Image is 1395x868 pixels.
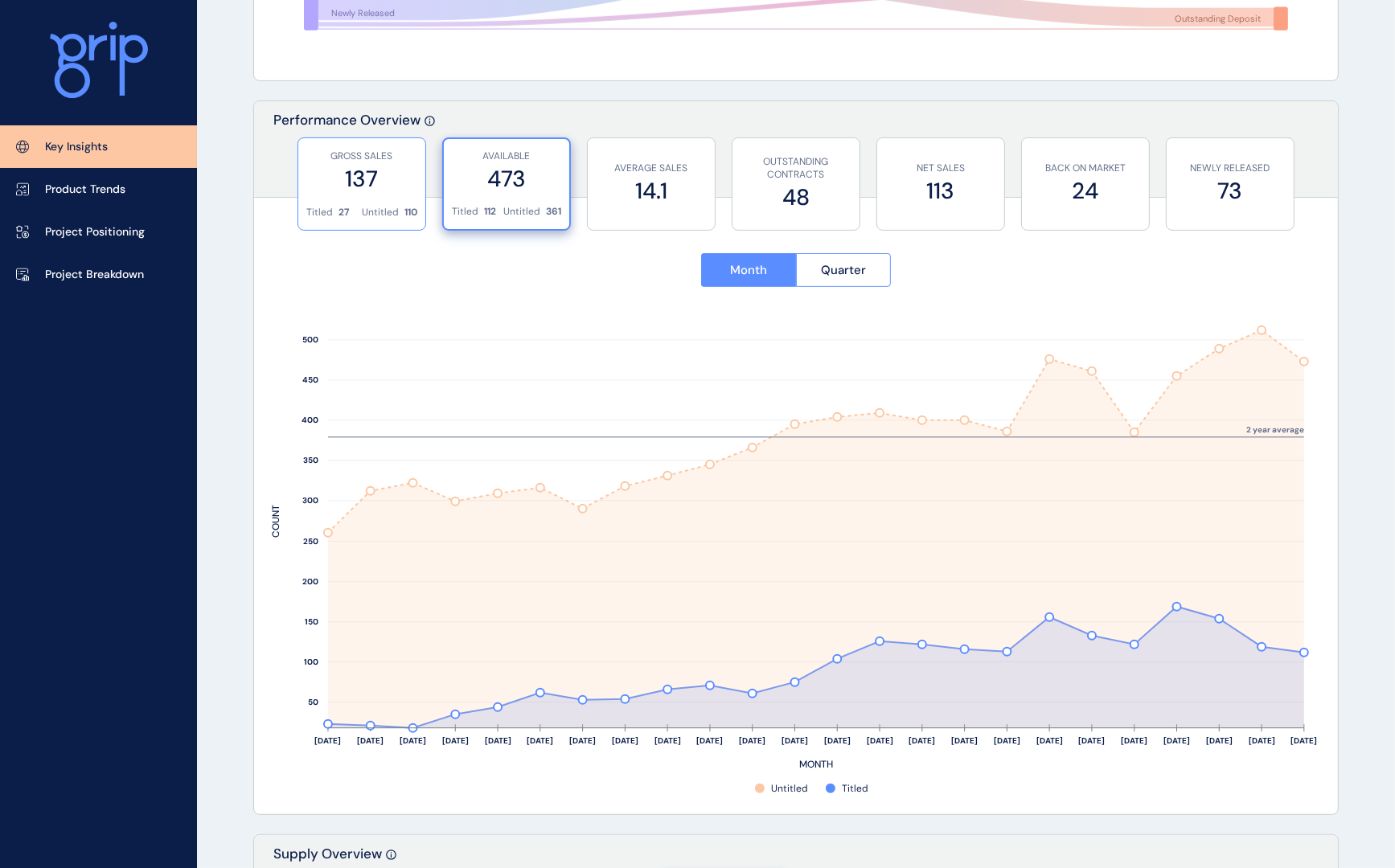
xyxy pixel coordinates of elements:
[885,175,996,207] label: 113
[1030,162,1141,175] p: BACK ON MARKET
[527,735,553,746] text: [DATE]
[1246,424,1304,435] text: 2 year average
[362,206,399,219] p: Untitled
[269,505,282,538] text: COUNT
[303,537,318,547] text: 250
[1175,175,1286,207] label: 73
[302,577,318,588] text: 200
[1036,735,1063,746] text: [DATE]
[569,735,596,746] text: [DATE]
[306,149,417,163] p: GROSS SALES
[357,735,384,746] text: [DATE]
[782,735,808,746] text: [DATE]
[612,735,638,746] text: [DATE]
[994,735,1020,746] text: [DATE]
[302,416,318,426] text: 400
[306,163,417,194] label: 137
[1206,735,1233,746] text: [DATE]
[909,735,936,746] text: [DATE]
[452,205,478,219] p: Titled
[303,456,318,466] text: 350
[484,205,496,219] p: 112
[485,735,511,746] text: [DATE]
[799,758,833,771] text: MONTH
[315,735,342,746] text: [DATE]
[45,182,125,198] p: Product Trends
[1163,735,1190,746] text: [DATE]
[304,657,318,668] text: 100
[1291,735,1318,746] text: [DATE]
[1079,735,1106,746] text: [DATE]
[741,182,851,213] label: 48
[1249,735,1275,746] text: [DATE]
[45,224,145,240] p: Project Positioning
[701,253,796,287] button: Month
[404,206,417,219] p: 110
[305,617,318,628] text: 150
[1175,162,1286,175] p: NEWLY RELEASED
[697,735,724,746] text: [DATE]
[338,206,349,219] p: 27
[546,205,561,219] p: 361
[45,267,144,283] p: Project Breakdown
[821,262,866,278] span: Quarter
[796,253,892,287] button: Quarter
[442,735,469,746] text: [DATE]
[596,175,707,207] label: 14.1
[654,735,681,746] text: [DATE]
[308,698,318,708] text: 50
[741,155,851,182] p: OUTSTANDING CONTRACTS
[452,149,561,163] p: AVAILABLE
[452,163,561,194] label: 473
[302,496,318,506] text: 300
[596,162,707,175] p: AVERAGE SALES
[273,111,421,197] p: Performance Overview
[824,735,851,746] text: [DATE]
[302,375,318,386] text: 450
[302,335,318,346] text: 500
[503,205,540,219] p: Untitled
[739,735,765,746] text: [DATE]
[885,162,996,175] p: NET SALES
[951,735,978,746] text: [DATE]
[730,262,767,278] span: Month
[306,206,333,219] p: Titled
[400,735,426,746] text: [DATE]
[867,735,893,746] text: [DATE]
[45,139,108,155] p: Key Insights
[1030,175,1141,207] label: 24
[1122,735,1148,746] text: [DATE]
